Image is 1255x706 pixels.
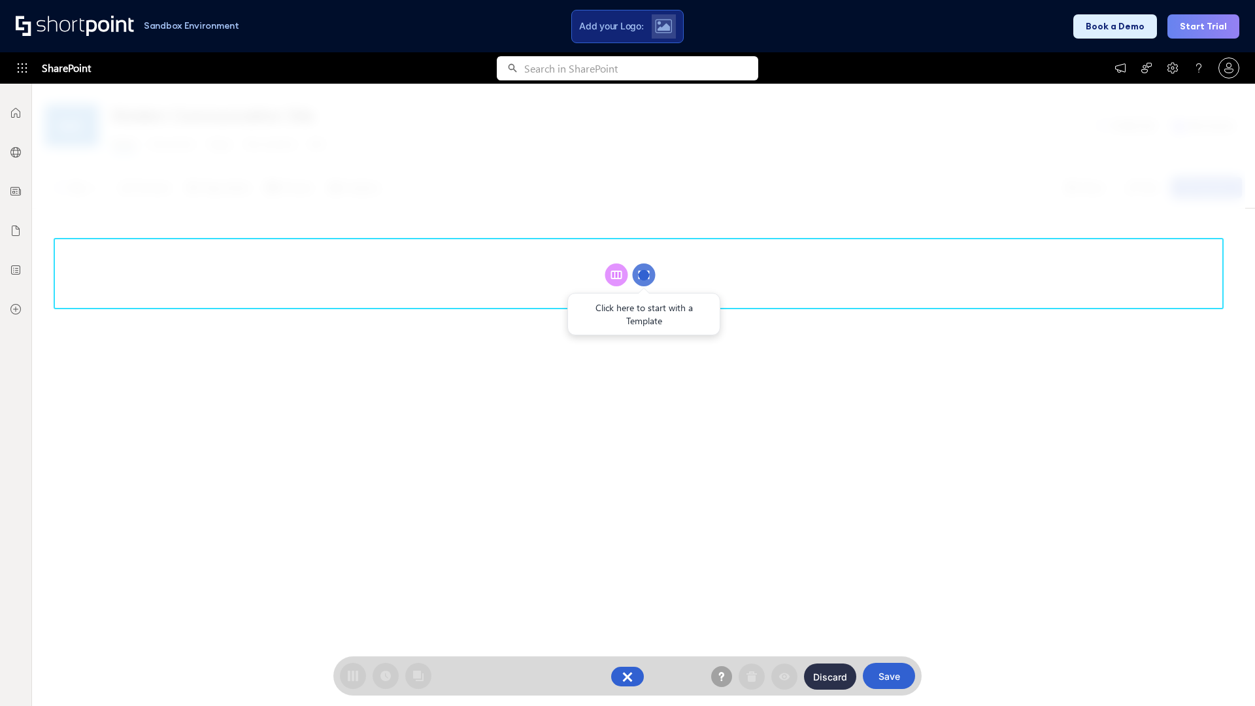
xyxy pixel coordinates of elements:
[1190,643,1255,706] iframe: Chat Widget
[863,663,915,689] button: Save
[655,19,672,33] img: Upload logo
[42,52,91,84] span: SharePoint
[1073,14,1157,39] button: Book a Demo
[579,20,643,32] span: Add your Logo:
[1167,14,1239,39] button: Start Trial
[524,56,758,80] input: Search in SharePoint
[804,664,856,690] button: Discard
[144,22,239,29] h1: Sandbox Environment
